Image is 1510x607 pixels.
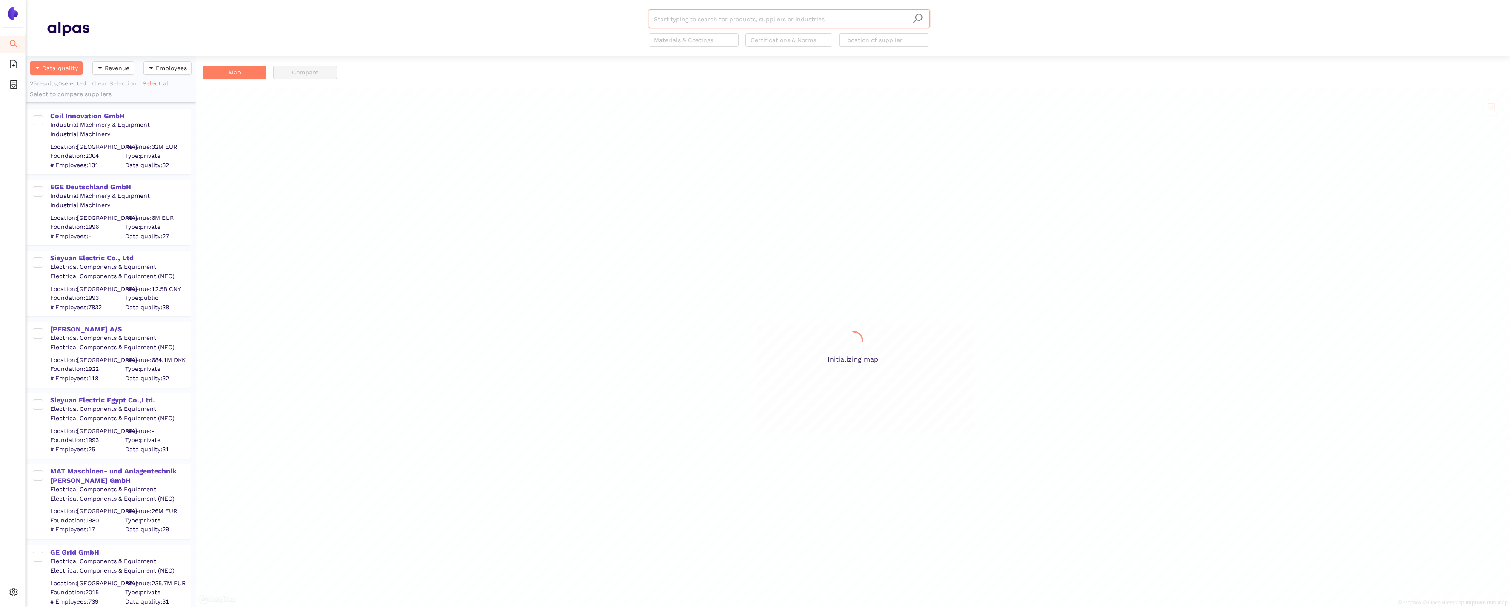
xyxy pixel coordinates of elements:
div: Location: [GEOGRAPHIC_DATA] [50,142,120,151]
div: Industrial Machinery & Equipment [50,192,190,200]
span: Map [229,68,241,77]
span: Foundation: 1993 [50,436,120,445]
span: loading [840,328,865,354]
span: Type: private [125,516,190,524]
span: # Employees: 118 [50,374,120,382]
div: Location: [GEOGRAPHIC_DATA] [50,579,120,587]
div: Sieyuan Electric Co., Ltd [50,254,190,263]
span: # Employees: 25 [50,445,120,453]
span: Type: private [125,152,190,160]
button: caret-downData quality [30,61,83,75]
div: Revenue: 12.5B CNY [125,285,190,293]
div: Initializing map [196,88,1510,607]
div: Location: [GEOGRAPHIC_DATA] [50,427,120,435]
span: container [9,77,18,94]
div: Location: [GEOGRAPHIC_DATA] [50,285,120,293]
span: Data quality: 38 [125,303,190,311]
button: Select all [142,77,175,90]
span: Foundation: 1922 [50,365,120,373]
button: Clear Selection [92,77,142,90]
div: Revenue: 26M EUR [125,507,190,516]
div: Revenue: 32M EUR [125,142,190,151]
div: Select to compare suppliers [30,90,192,99]
span: Select all [143,79,170,88]
div: Electrical Components & Equipment (NEC) [50,414,190,423]
span: Data quality: 31 [125,445,190,453]
div: Electrical Components & Equipment [50,405,190,413]
div: Electrical Components & Equipment [50,334,190,342]
button: Map [203,66,266,79]
div: EGE Deutschland GmbH [50,182,190,192]
button: caret-downEmployees [143,61,192,75]
div: Electrical Components & Equipment [50,263,190,271]
span: # Employees: 7832 [50,303,120,311]
div: Location: [GEOGRAPHIC_DATA] [50,507,120,516]
div: Electrical Components & Equipment [50,557,190,566]
div: Electrical Components & Equipment (NEC) [50,272,190,281]
span: # Employees: - [50,232,120,240]
span: # Employees: 739 [50,597,120,606]
span: 25 results, 0 selected [30,80,86,87]
span: caret-down [97,65,103,72]
span: # Employees: 131 [50,161,120,169]
div: Sieyuan Electric Egypt Co.,Ltd. [50,396,190,405]
div: Industrial Machinery & Equipment [50,121,190,129]
div: Revenue: - [125,427,190,435]
span: Data quality: 32 [125,374,190,382]
button: caret-downRevenue [92,61,134,75]
div: Electrical Components & Equipment (NEC) [50,567,190,575]
span: Revenue [105,63,129,73]
div: MAT Maschinen- und Anlagentechnik [PERSON_NAME] GmbH [50,467,190,486]
div: GE Grid GmbH [50,548,190,557]
span: setting [9,585,18,602]
div: Revenue: 684.1M DKK [125,356,190,364]
img: Homepage [47,18,89,39]
span: Foundation: 2015 [50,588,120,597]
span: file-add [9,57,18,74]
div: [PERSON_NAME] A/S [50,325,190,334]
span: Data quality: 32 [125,161,190,169]
span: Data quality: 31 [125,597,190,606]
span: caret-down [148,65,154,72]
span: Foundation: 2004 [50,152,120,160]
div: Electrical Components & Equipment [50,485,190,494]
div: Industrial Machinery [50,130,190,139]
span: Type: public [125,294,190,302]
div: Revenue: 6M EUR [125,214,190,222]
span: # Employees: 17 [50,525,120,534]
img: Logo [6,7,20,20]
div: Electrical Components & Equipment (NEC) [50,343,190,352]
span: Employees [156,63,187,73]
span: Type: private [125,365,190,373]
span: Type: private [125,588,190,597]
div: Coil Innovation GmbH [50,111,190,121]
span: search [9,37,18,54]
span: Type: private [125,223,190,231]
span: caret-down [34,65,40,72]
div: Location: [GEOGRAPHIC_DATA] [50,214,120,222]
div: Industrial Machinery [50,201,190,210]
div: Location: [GEOGRAPHIC_DATA] [50,356,120,364]
span: Data quality: 29 [125,525,190,534]
div: Electrical Components & Equipment (NEC) [50,494,190,503]
span: Foundation: 1996 [50,223,120,231]
span: Data quality: 27 [125,232,190,240]
span: search [912,13,923,24]
span: Foundation: 1980 [50,516,120,524]
span: Foundation: 1993 [50,294,120,302]
span: Data quality [42,63,78,73]
span: Type: private [125,436,190,445]
div: Revenue: 235.7M EUR [125,579,190,587]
